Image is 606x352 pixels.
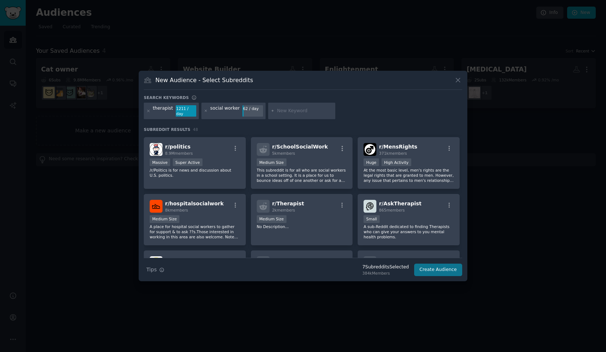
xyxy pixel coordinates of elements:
div: Huge [364,158,379,166]
span: r/ legaladvice [379,257,416,263]
span: r/ Therapist [272,201,304,206]
div: Small [364,215,379,223]
div: Medium Size [150,215,179,223]
button: Create Audience [414,264,463,276]
span: 371k members [379,151,407,155]
div: Massive [150,158,170,166]
img: AskTherapist [364,200,376,213]
div: 1211 / day [176,105,196,117]
div: 7 Subreddit s Selected [362,264,409,271]
span: r/ hospitalsocialwork [165,201,224,206]
span: 8.9M members [165,151,193,155]
h3: New Audience - Select Subreddits [156,76,253,84]
p: At the most basic level, men's rights are the legal rights that are granted to men. However, any ... [364,168,454,183]
span: 865 members [379,208,405,212]
span: r/ MensRights [379,144,417,150]
div: High Activity [382,158,411,166]
div: 62 / day [242,105,263,112]
span: r/ SchoolSocialWork [272,144,328,150]
span: 8k members [165,208,188,212]
span: r/ politics [165,144,190,150]
div: Medium Size [257,158,286,166]
div: 384k Members [362,271,409,276]
button: Tips [144,263,167,276]
img: politics [150,143,163,156]
span: r/ Therapist4u2 [272,257,315,263]
p: /r/Politics is for news and discussion about U.S. politics. [150,168,240,178]
span: 48 [193,127,198,132]
span: r/ TherapistCouch [165,257,215,263]
p: No Description... [257,224,347,229]
span: Subreddit Results [144,127,190,132]
img: MensRights [364,143,376,156]
span: r/ AskTherapist [379,201,421,206]
span: 5k members [272,151,295,155]
div: social worker [210,105,240,117]
input: New Keyword [277,108,333,114]
img: hospitalsocialwork [150,200,163,213]
h3: Search keywords [144,95,189,100]
p: A place for hospital social workers to gather for support & to ask ??s.Those interested in workin... [150,224,240,239]
p: A sub-Reddit dedicated to finding Therapists who can give your answers to you mental health probl... [364,224,454,239]
span: 2k members [272,208,295,212]
div: Super Active [173,158,202,166]
div: therapist [153,105,173,117]
span: Tips [146,266,157,274]
div: Medium Size [257,215,286,223]
img: TherapistCouch [150,256,163,269]
p: This subreddit is for all who are social workers in a school setting. It is a place for us to bou... [257,168,347,183]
